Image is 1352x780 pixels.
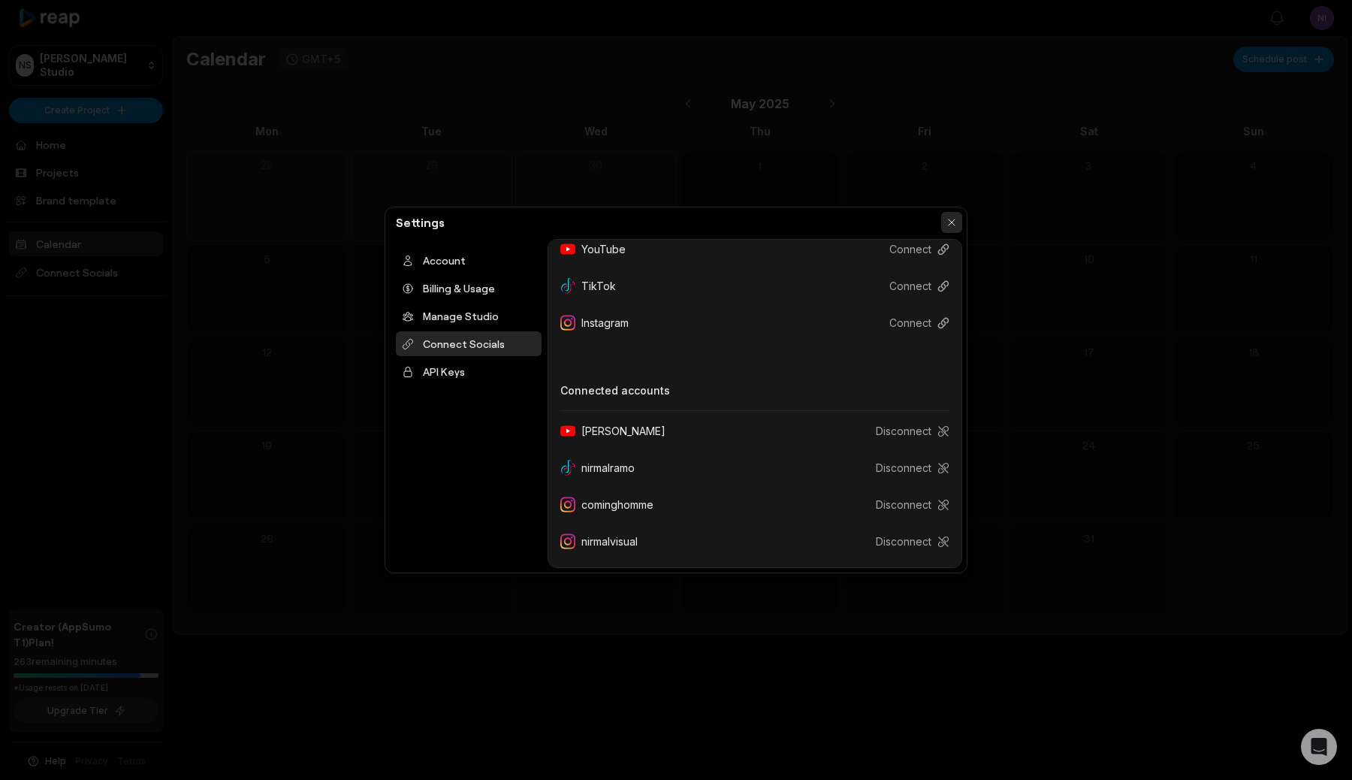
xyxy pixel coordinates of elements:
div: Manage Studio [396,304,542,328]
button: Disconnect [864,454,949,482]
div: Billing & Usage [396,276,542,301]
button: Connect [877,235,949,263]
div: nirmalramo [560,454,647,482]
div: TikTok [560,272,628,300]
div: Account [396,248,542,273]
button: Disconnect [864,528,949,555]
button: Disconnect [864,491,949,518]
button: Disconnect [864,417,949,445]
h2: Settings [390,213,451,231]
div: Instagram [560,309,641,337]
h3: Connected accounts [560,382,949,398]
div: nirmalvisual [560,528,650,555]
div: [PERSON_NAME] [560,417,678,445]
div: Connect Socials [396,331,542,356]
div: API Keys [396,359,542,384]
div: YouTube [560,235,638,263]
button: Connect [877,309,949,337]
div: cominghomme [560,491,665,518]
button: Connect [877,272,949,300]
